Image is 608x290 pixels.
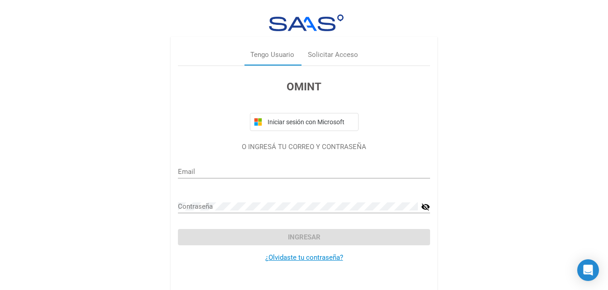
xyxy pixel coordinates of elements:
[265,253,343,262] a: ¿Olvidaste tu contraseña?
[266,118,354,126] span: Iniciar sesión con Microsoft
[288,233,321,241] span: Ingresar
[178,79,430,95] h3: OMINT
[421,201,430,212] mat-icon: visibility_off
[178,229,430,245] button: Ingresar
[577,259,599,281] div: Open Intercom Messenger
[178,142,430,152] p: O INGRESÁ TU CORREO Y CONTRASEÑA
[308,50,358,60] div: Solicitar Acceso
[250,50,294,60] div: Tengo Usuario
[250,113,359,131] button: Iniciar sesión con Microsoft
